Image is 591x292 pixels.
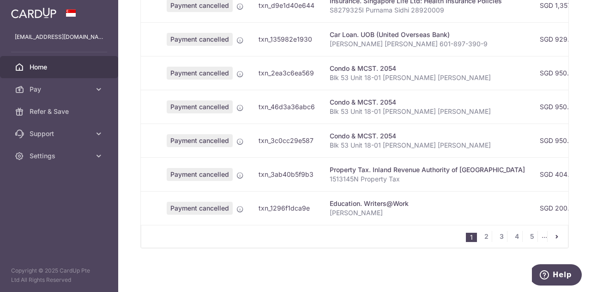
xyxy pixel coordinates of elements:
[330,141,525,150] p: Blk 53 Unit 18-01 [PERSON_NAME] [PERSON_NAME]
[30,62,90,72] span: Home
[330,73,525,82] p: Blk 53 Unit 18-01 [PERSON_NAME] [PERSON_NAME]
[167,33,233,46] span: Payment cancelled
[466,233,477,242] li: 1
[330,174,525,184] p: 1513145N Property Tax
[30,151,90,161] span: Settings
[330,165,525,174] div: Property Tax. Inland Revenue Authority of [GEOGRAPHIC_DATA]
[542,231,548,242] li: ...
[330,64,525,73] div: Condo & MCST. 2054
[167,67,233,80] span: Payment cancelled
[330,107,525,116] p: Blk 53 Unit 18-01 [PERSON_NAME] [PERSON_NAME]
[330,131,525,141] div: Condo & MCST. 2054
[532,22,591,56] td: SGD 929.00
[167,168,233,181] span: Payment cancelled
[167,202,233,215] span: Payment cancelled
[532,90,591,124] td: SGD 950.16
[330,39,525,49] p: [PERSON_NAME] [PERSON_NAME] 601-897-390-9
[167,134,233,147] span: Payment cancelled
[30,129,90,138] span: Support
[251,191,322,225] td: txn_1296f1dca9e
[330,199,525,208] div: Education. Writers@Work
[251,90,322,124] td: txn_46d3a36abc6
[532,264,582,287] iframe: Opens a widget where you can find more information
[532,56,591,90] td: SGD 950.16
[532,191,591,225] td: SGD 200.00
[330,30,525,39] div: Car Loan. UOB (United Overseas Bank)
[251,157,322,191] td: txn_3ab40b5f9b3
[251,124,322,157] td: txn_3c0cc29e587
[167,100,233,113] span: Payment cancelled
[11,7,56,19] img: CardUp
[30,107,90,116] span: Refer & Save
[251,56,322,90] td: txn_2ea3c6ea569
[330,208,525,217] p: [PERSON_NAME]
[251,22,322,56] td: txn_135982e1930
[330,98,525,107] div: Condo & MCST. 2054
[532,124,591,157] td: SGD 950.16
[15,32,103,42] p: [EMAIL_ADDRESS][DOMAIN_NAME]
[30,85,90,94] span: Pay
[532,157,591,191] td: SGD 404.00
[481,231,492,242] a: 2
[511,231,522,242] a: 4
[526,231,537,242] a: 5
[330,6,525,15] p: S8279325I Purnama Sidhi 28920009
[466,225,568,248] nav: pager
[496,231,507,242] a: 3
